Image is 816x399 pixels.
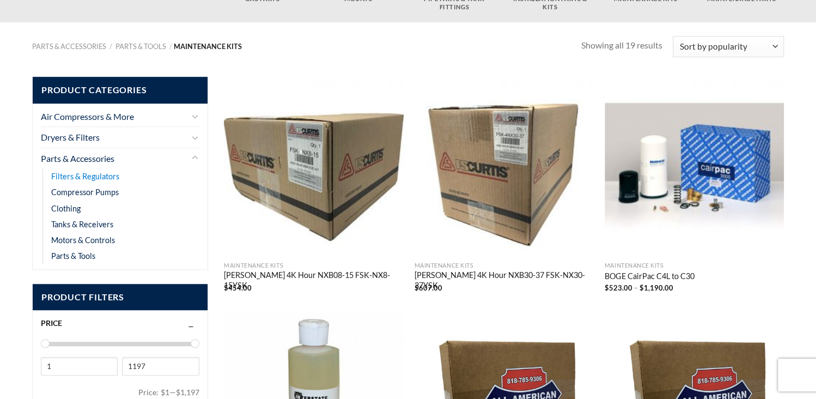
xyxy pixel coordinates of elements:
[224,283,252,292] bdi: 454.00
[33,284,208,311] span: Product Filters
[605,283,632,292] bdi: 523.00
[176,388,199,397] span: $1,197
[32,43,581,51] nav: Maintenance Kits
[191,110,199,123] button: Toggle
[605,271,695,283] a: BOGE CairPac C4L to C30
[414,270,594,292] a: [PERSON_NAME] 4K Hour NXB30-37 FSK-NX30-37YSK
[41,148,188,169] a: Parts & Accessories
[169,388,176,397] span: —
[41,357,118,376] input: Min price
[115,42,166,51] a: Parts & Tools
[634,283,638,292] span: –
[41,106,188,127] a: Air Compressors & More
[169,42,172,51] span: /
[51,201,81,216] a: Clothing
[191,152,199,165] button: Toggle
[640,283,673,292] bdi: 1,190.00
[41,127,188,148] a: Dryers & Filters
[161,388,169,397] span: $1
[224,270,404,292] a: [PERSON_NAME] 4K Hour NXB08-15 FSK-NX8-15YSK
[122,357,199,376] input: Max price
[224,76,404,256] img: Curtis 4K Hour NXB08-15 FSK-NX8-15YSK
[414,283,442,292] bdi: 607.00
[51,248,95,264] a: Parts & Tools
[581,38,662,52] p: Showing all 19 results
[605,283,609,292] span: $
[191,131,199,144] button: Toggle
[640,283,644,292] span: $
[51,216,113,232] a: Tanks & Receivers
[109,42,112,51] span: /
[605,262,784,269] p: Maintenance Kits
[414,283,418,292] span: $
[41,318,62,328] span: Price
[673,36,784,57] select: Shop order
[51,168,119,184] a: Filters & Regulators
[33,77,208,104] span: Product Categories
[224,262,404,269] p: Maintenance Kits
[605,76,784,256] img: BOGE CairPac C4L to C30
[51,184,119,200] a: Compressor Pumps
[51,232,115,248] a: Motors & Controls
[414,76,594,256] img: Curtis 4K Hour NXB30-37 FSK-NX30-37YSK
[414,262,594,269] p: Maintenance Kits
[32,42,106,51] a: Parts & Accessories
[224,283,228,292] span: $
